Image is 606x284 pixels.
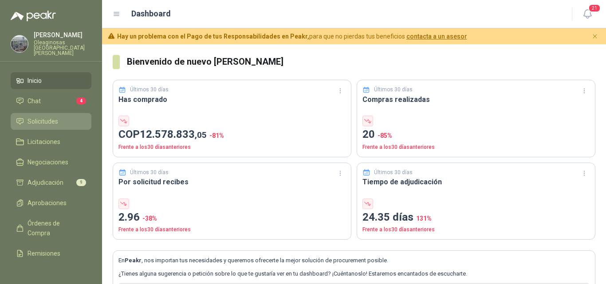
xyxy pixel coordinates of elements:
[11,174,91,191] a: Adjudicación9
[374,86,413,94] p: Últimos 30 días
[34,32,91,38] p: [PERSON_NAME]
[117,31,467,41] span: para que no pierdas tus beneficios
[11,215,91,241] a: Órdenes de Compra
[406,33,467,40] a: contacta a un asesor
[130,86,169,94] p: Últimos 30 días
[118,143,346,152] p: Frente a los 30 días anteriores
[125,257,142,264] b: Peakr
[579,6,595,22] button: 21
[195,130,207,140] span: ,05
[34,40,91,56] p: Oleaginosas [GEOGRAPHIC_DATA][PERSON_NAME]
[131,8,171,20] h1: Dashboard
[140,128,207,140] span: 12.578.833
[11,195,91,211] a: Aprobaciones
[28,249,60,258] span: Remisiones
[362,209,590,226] p: 24.35 días
[362,143,590,152] p: Frente a los 30 días anteriores
[28,198,67,208] span: Aprobaciones
[378,132,392,139] span: -85 %
[118,269,590,278] p: ¿Tienes alguna sugerencia o petición sobre lo que te gustaría ver en tu dashboard? ¡Cuéntanoslo! ...
[28,218,83,238] span: Órdenes de Compra
[362,176,590,187] h3: Tiempo de adjudicación
[28,157,68,167] span: Negociaciones
[142,215,157,222] span: -38 %
[588,4,601,12] span: 21
[118,176,346,187] h3: Por solicitud recibes
[76,97,86,105] span: 4
[118,126,346,143] p: COP
[11,133,91,150] a: Licitaciones
[11,245,91,262] a: Remisiones
[362,94,590,105] h3: Compras realizadas
[28,137,60,147] span: Licitaciones
[11,35,28,52] img: Company Logo
[590,31,601,42] button: Cerrar
[11,93,91,109] a: Chat4
[11,154,91,171] a: Negociaciones
[416,215,432,222] span: 131 %
[28,96,41,106] span: Chat
[11,72,91,89] a: Inicio
[362,126,590,143] p: 20
[117,33,309,40] b: Hay un problema con el Pago de tus Responsabilidades en Peakr,
[118,94,346,105] h3: Has comprado
[209,132,224,139] span: -81 %
[28,76,42,86] span: Inicio
[118,209,346,226] p: 2.96
[28,117,58,126] span: Solicitudes
[127,55,595,69] h3: Bienvenido de nuevo [PERSON_NAME]
[11,113,91,130] a: Solicitudes
[11,11,56,21] img: Logo peakr
[374,168,413,177] p: Últimos 30 días
[130,168,169,177] p: Últimos 30 días
[118,256,590,265] p: En , nos importan tus necesidades y queremos ofrecerte la mejor solución de procurement posible.
[28,178,63,187] span: Adjudicación
[362,226,590,234] p: Frente a los 30 días anteriores
[118,226,346,234] p: Frente a los 30 días anteriores
[76,179,86,186] span: 9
